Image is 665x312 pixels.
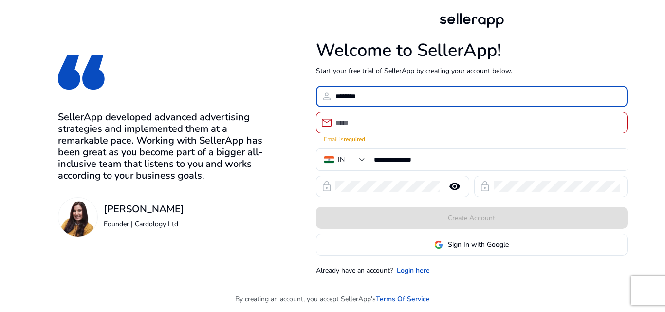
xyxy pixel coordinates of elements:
button: Sign In with Google [316,234,628,256]
a: Terms Of Service [376,294,430,304]
img: google-logo.svg [434,240,443,249]
span: lock [321,181,332,192]
div: IN [338,154,345,165]
mat-icon: remove_red_eye [443,181,466,192]
h1: Welcome to SellerApp! [316,40,628,61]
p: Already have an account? [316,265,393,275]
h3: [PERSON_NAME] [104,203,184,215]
a: Login here [397,265,430,275]
p: Start your free trial of SellerApp by creating your account below. [316,66,628,76]
h3: SellerApp developed advanced advertising strategies and implemented them at a remarkable pace. Wo... [58,111,266,182]
span: email [321,117,332,128]
span: lock [479,181,491,192]
span: person [321,91,332,102]
strong: required [344,135,365,143]
span: Sign In with Google [448,239,509,250]
mat-error: Email is [324,133,620,144]
p: Founder | Cardology Ltd [104,219,184,229]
